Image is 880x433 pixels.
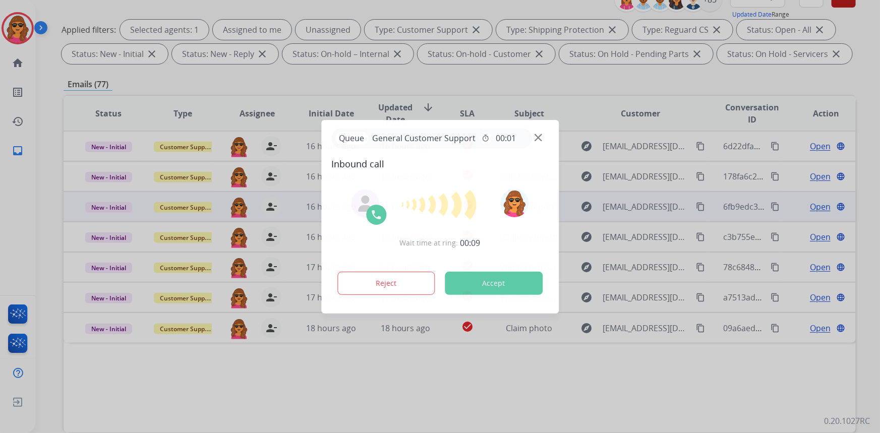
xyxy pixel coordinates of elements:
button: Accept [445,272,543,295]
p: Queue [335,132,368,145]
span: General Customer Support [368,132,480,144]
span: 00:01 [496,132,516,144]
img: agent-avatar [357,196,373,212]
img: avatar [501,189,529,217]
span: 00:09 [460,237,481,249]
span: Wait time at ring: [400,238,458,248]
button: Reject [337,272,435,295]
span: Inbound call [331,157,549,171]
p: 0.20.1027RC [824,415,870,427]
img: close-button [535,134,542,141]
mat-icon: timer [482,134,490,142]
img: call-icon [370,209,382,221]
